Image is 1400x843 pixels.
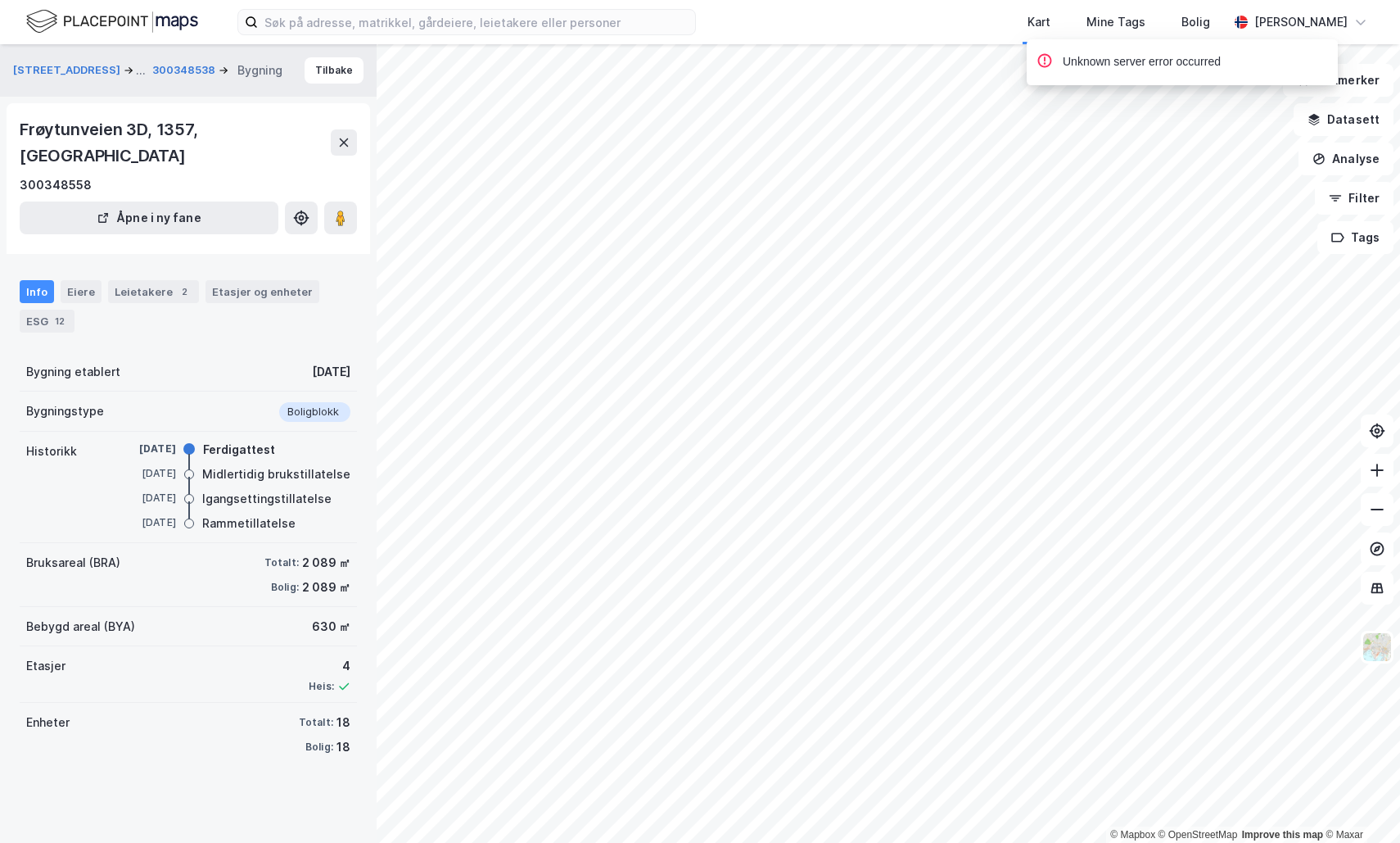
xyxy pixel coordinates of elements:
[13,61,124,80] button: [STREET_ADDRESS]
[1318,764,1400,843] div: Kontrollprogram for chat
[136,61,146,80] div: ...
[26,362,120,382] div: Bygning etablert
[1158,829,1238,841] a: OpenStreetMap
[61,280,102,303] div: Eiere
[202,465,350,484] div: Midlertidig brukstillatelse
[1027,12,1050,32] div: Kart
[237,61,282,80] div: Bygning
[203,440,275,460] div: Ferdigattest
[1317,221,1393,254] button: Tags
[264,556,299,569] div: Totalt:
[176,283,192,300] div: 2
[26,401,104,421] div: Bygningstype
[52,313,68,329] div: 12
[111,515,176,530] div: [DATE]
[305,741,333,754] div: Bolig:
[1318,764,1400,843] iframe: Chat Widget
[108,280,199,303] div: Leietakere
[312,617,350,637] div: 630 ㎡
[271,581,299,594] div: Bolig:
[1086,12,1145,32] div: Mine Tags
[26,617,135,637] div: Bebygd areal (BYA)
[20,116,331,169] div: Frøytunveien 3D, 1357, [GEOGRAPHIC_DATA]
[20,280,54,303] div: Info
[111,466,176,481] div: [DATE]
[20,202,278,234] button: Åpne i ny fane
[202,514,296,533] div: Rammetillatelse
[1294,103,1393,136] button: Datasett
[312,362,350,382] div: [DATE]
[305,57,364,84] button: Tilbake
[152,62,219,79] button: 300348538
[1110,829,1155,841] a: Mapbox
[258,10,695,34] input: Søk på adresse, matrikkel, gårdeiere, leietakere eller personer
[20,175,92,195] div: 300348558
[309,656,350,676] div: 4
[302,553,350,573] div: 2 089 ㎡
[111,442,176,456] div: [DATE]
[302,578,350,597] div: 2 089 ㎡
[20,310,75,333] div: ESG
[336,713,350,732] div: 18
[1242,829,1323,841] a: Improve this map
[299,716,333,729] div: Totalt:
[1362,632,1393,663] img: Z
[26,442,77,461] div: Historikk
[1298,143,1393,175] button: Analyse
[26,656,65,676] div: Etasjer
[1254,12,1348,32] div: [PERSON_NAME]
[26,553,120,573] div: Bruksareal (BRA)
[111,491,176,505] div: [DATE]
[1063,52,1221,72] div: Unknown server error occurred
[336,737,350,757] div: 18
[1181,12,1210,32] div: Bolig
[309,680,334,693] div: Heis:
[1315,182,1393,215] button: Filter
[202,489,332,509] div: Igangsettingstillatelse
[26,7,198,36] img: logo.f888ab2527a4732fd821a326f86c7f29.svg
[26,713,70,732] div: Enheter
[212,284,313,299] div: Etasjer og enheter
